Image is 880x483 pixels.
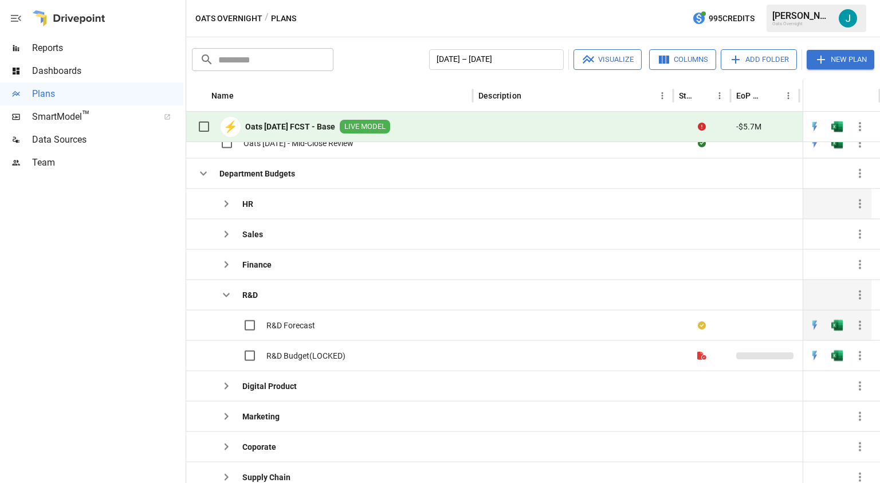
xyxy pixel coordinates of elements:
button: Oats Overnight [195,11,262,26]
button: EoP Cash column menu [780,88,796,104]
div: Open in Quick Edit [809,138,820,149]
span: Data Sources [32,133,183,147]
button: Description column menu [654,88,670,104]
b: Digital Product [242,380,297,392]
button: Sort [764,88,780,104]
div: Name [211,91,234,100]
div: / [265,11,269,26]
button: Sort [522,88,539,104]
div: Description [478,91,521,100]
b: Oats [DATE] FCST - Base [245,121,335,132]
button: [DATE] – [DATE] [429,49,564,70]
img: g5qfjXmAAAAABJRU5ErkJggg== [831,138,843,149]
div: EoP Cash [736,91,763,100]
img: quick-edit-flash.b8aec18c.svg [809,121,820,132]
div: Your plan has changes in Excel that are not reflected in the Drivepoint Data Warehouse, select "S... [698,320,706,331]
span: LIVE MODEL [340,121,390,132]
button: Add Folder [721,49,797,70]
img: g5qfjXmAAAAABJRU5ErkJggg== [831,350,843,362]
button: 995Credits [687,8,759,29]
b: Supply Chain [242,472,290,483]
img: g5qfjXmAAAAABJRU5ErkJggg== [831,121,843,132]
img: quick-edit-flash.b8aec18c.svg [809,350,820,362]
span: Plans [32,87,183,101]
b: Coporate [242,441,276,453]
img: Justin VanAntwerp [839,9,857,28]
div: Open in Quick Edit [809,121,820,132]
span: Team [32,156,183,170]
b: Finance [242,259,272,270]
button: Columns [649,49,716,70]
img: quick-edit-flash.b8aec18c.svg [809,320,820,331]
div: Sync complete [698,138,706,149]
span: Oats [DATE] - Mid-Close Review [243,138,353,149]
span: 995 Credits [709,11,755,26]
div: Oats Overnight [772,21,832,26]
b: Marketing [242,411,280,422]
span: -$5.7M [736,121,761,132]
span: ™ [82,108,90,123]
div: Open in Excel [831,350,843,362]
img: g5qfjXmAAAAABJRU5ErkJggg== [831,320,843,331]
span: SmartModel [32,110,151,124]
span: R&D Budget(LOCKED) [266,350,345,362]
b: Sales [242,229,263,240]
b: HR [242,198,253,210]
div: Open in Excel [831,121,843,132]
div: Open in Excel [831,138,843,149]
span: Reports [32,41,183,55]
button: Status column menu [712,88,728,104]
b: Department Budgets [219,168,295,179]
button: New Plan [807,50,874,69]
div: ⚡ [221,117,241,137]
span: R&D Forecast [266,320,315,331]
button: Visualize [573,49,642,70]
button: Sort [696,88,712,104]
button: Sort [235,88,251,104]
div: Status [679,91,694,100]
div: Open in Quick Edit [809,350,820,362]
button: Sort [855,88,871,104]
div: [PERSON_NAME] [772,10,832,21]
div: Open in Quick Edit [809,320,820,331]
span: Dashboards [32,64,183,78]
div: Error during sync. [698,121,706,132]
button: Justin VanAntwerp [832,2,864,34]
div: File is not a valid Drivepoint model [697,350,706,362]
img: quick-edit-flash.b8aec18c.svg [809,138,820,149]
div: Open in Excel [831,320,843,331]
b: R&D [242,289,258,301]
